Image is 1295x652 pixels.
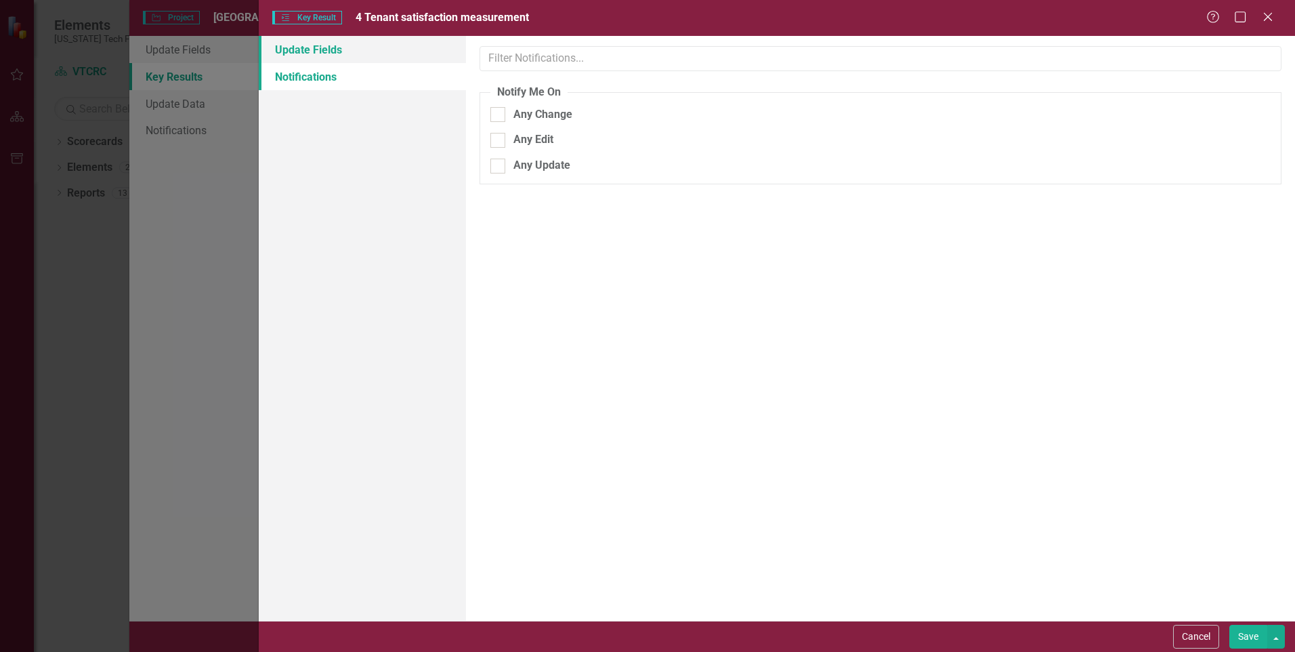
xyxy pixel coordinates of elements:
span: 4 Tenant satisfaction measurement [356,11,529,24]
div: Any Update [513,158,570,174]
a: Notifications [259,63,466,90]
button: Save [1229,625,1267,649]
span: Key Result [272,11,341,24]
div: Any Edit [513,132,553,148]
a: Update Fields [259,36,466,63]
div: Any Change [513,107,572,123]
legend: Notify Me On [490,85,568,100]
button: Cancel [1173,625,1219,649]
input: Filter Notifications... [480,46,1281,71]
